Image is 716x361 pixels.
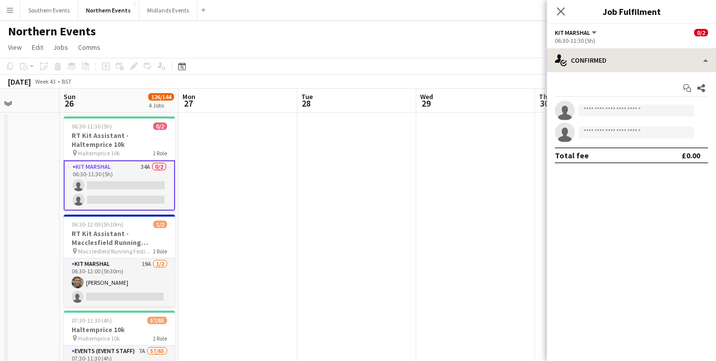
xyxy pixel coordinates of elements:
[72,317,112,324] span: 07:30-11:30 (4h)
[62,98,76,109] span: 26
[64,325,175,334] h3: Haltemprice 10k
[420,92,433,101] span: Wed
[64,92,76,101] span: Sun
[72,122,112,130] span: 06:30-11:30 (5h)
[78,247,153,255] span: Macclesfield Running Festival
[153,335,167,342] span: 1 Role
[555,150,589,160] div: Total fee
[64,215,175,307] app-job-card: 06:30-12:00 (5h30m)1/2RT Kit Assistant - Macclesfield Running Festival Macclesfield Running Festi...
[32,43,43,52] span: Edit
[300,98,313,109] span: 28
[4,41,26,54] a: View
[537,98,551,109] span: 30
[78,149,120,157] span: Haltemprice 10k
[153,149,167,157] span: 1 Role
[8,24,96,39] h1: Northern Events
[147,317,167,324] span: 57/65
[153,221,167,228] span: 1/2
[694,29,708,36] span: 0/2
[181,98,195,109] span: 27
[53,43,68,52] span: Jobs
[78,0,139,20] button: Northern Events
[78,335,120,342] span: Haltemprice 10k
[301,92,313,101] span: Tue
[64,258,175,307] app-card-role: Kit Marshal19A1/206:30-12:00 (5h30m)[PERSON_NAME]
[72,221,123,228] span: 06:30-12:00 (5h30m)
[555,29,598,36] button: Kit Marshal
[153,122,167,130] span: 0/2
[547,5,716,18] h3: Job Fulfilment
[74,41,104,54] a: Comms
[547,48,716,72] div: Confirmed
[20,0,78,20] button: Southern Events
[148,93,174,101] span: 126/144
[682,150,700,160] div: £0.00
[555,37,708,44] div: 06:30-11:30 (5h)
[62,78,72,85] div: BST
[64,160,175,211] app-card-role: Kit Marshal34A0/206:30-11:30 (5h)
[64,229,175,247] h3: RT Kit Assistant - Macclesfield Running Festival
[139,0,197,20] button: Midlands Events
[153,247,167,255] span: 1 Role
[539,92,551,101] span: Thu
[8,43,22,52] span: View
[64,117,175,211] app-job-card: 06:30-11:30 (5h)0/2RT Kit Assistant - Haltemprice 10k Haltemprice 10k1 RoleKit Marshal34A0/206:30...
[555,29,590,36] span: Kit Marshal
[182,92,195,101] span: Mon
[28,41,47,54] a: Edit
[33,78,58,85] span: Week 43
[49,41,72,54] a: Jobs
[78,43,100,52] span: Comms
[149,102,174,109] div: 4 Jobs
[419,98,433,109] span: 29
[8,77,31,87] div: [DATE]
[64,131,175,149] h3: RT Kit Assistant - Haltemprice 10k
